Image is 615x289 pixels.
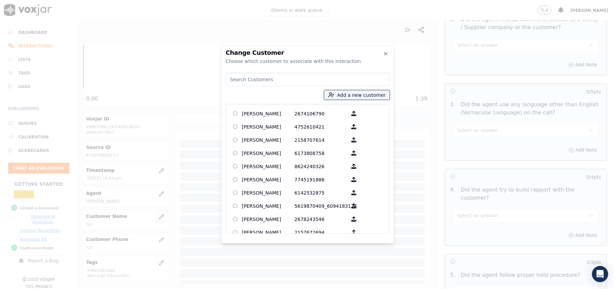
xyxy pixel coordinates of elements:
[347,148,360,158] button: [PERSON_NAME] 6173808758
[347,135,360,145] button: [PERSON_NAME] 2158707614
[294,148,347,158] p: 6173808758
[347,174,360,185] button: [PERSON_NAME] 7745191886
[233,191,237,195] input: [PERSON_NAME] 6142532875
[294,174,347,185] p: 7745191886
[233,230,237,235] input: [PERSON_NAME] 2157672694
[242,148,294,158] p: [PERSON_NAME]
[233,138,237,142] input: [PERSON_NAME] 2158707614
[294,187,347,198] p: 6142532875
[242,108,294,119] p: [PERSON_NAME]
[294,121,347,132] p: 4752610421
[294,201,347,211] p: 5619870409_6094183124
[242,201,294,211] p: [PERSON_NAME]
[242,121,294,132] p: [PERSON_NAME]
[233,204,237,208] input: [PERSON_NAME] 5619870409_6094183124
[226,50,390,56] h2: Change Customer
[242,135,294,145] p: [PERSON_NAME]
[347,187,360,198] button: [PERSON_NAME] 6142532875
[294,214,347,224] p: 2678243546
[233,151,237,155] input: [PERSON_NAME] 6173808758
[242,227,294,238] p: [PERSON_NAME]
[233,125,237,129] input: [PERSON_NAME] 4752610421
[242,161,294,172] p: [PERSON_NAME]
[226,73,390,86] input: Search Customers
[242,214,294,224] p: [PERSON_NAME]
[226,58,390,65] div: Choose which customer to associate with this interaction
[347,214,360,224] button: [PERSON_NAME] 2678243546
[294,161,347,172] p: 8624240326
[347,108,360,119] button: [PERSON_NAME] 2674106790
[294,108,347,119] p: 2674106790
[324,90,390,100] button: Add a new customer
[592,266,608,282] div: Open Intercom Messenger
[294,227,347,238] p: 2157672694
[242,187,294,198] p: [PERSON_NAME]
[233,111,237,116] input: [PERSON_NAME] 2674106790
[242,174,294,185] p: [PERSON_NAME]
[294,135,347,145] p: 2158707614
[347,161,360,172] button: [PERSON_NAME] 8624240326
[233,217,237,221] input: [PERSON_NAME] 2678243546
[347,227,360,238] button: [PERSON_NAME] 2157672694
[233,177,237,182] input: [PERSON_NAME] 7745191886
[233,164,237,169] input: [PERSON_NAME] 8624240326
[347,121,360,132] button: [PERSON_NAME] 4752610421
[347,201,360,211] button: [PERSON_NAME] 5619870409_6094183124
